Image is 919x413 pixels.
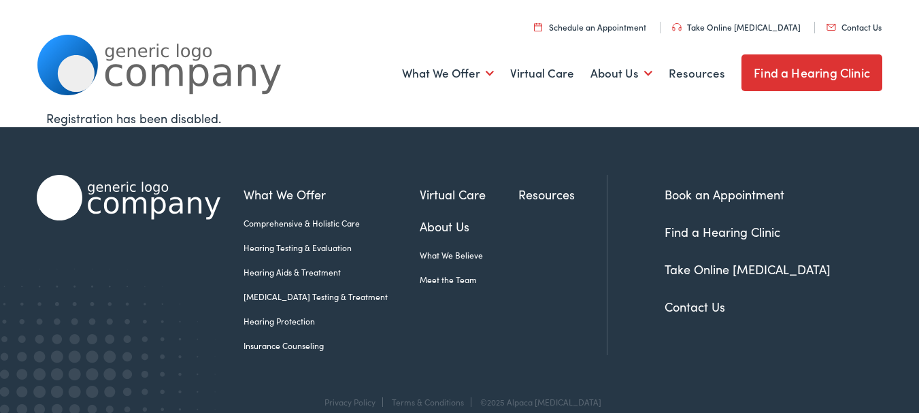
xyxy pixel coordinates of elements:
a: Take Online [MEDICAL_DATA] [665,261,831,278]
a: About Us [590,48,652,99]
a: Comprehensive & Holistic Care [244,217,420,229]
a: Privacy Policy [324,396,375,408]
a: Hearing Protection [244,315,420,327]
a: Schedule an Appointment [534,21,646,33]
a: Book an Appointment [665,186,784,203]
a: Hearing Testing & Evaluation [244,242,420,254]
a: Take Online [MEDICAL_DATA] [672,21,801,33]
a: Virtual Care [510,48,574,99]
a: Virtual Care [420,185,518,203]
a: Contact Us [665,298,725,315]
img: utility icon [826,24,836,31]
a: Terms & Conditions [392,396,464,408]
a: Resources [669,48,725,99]
a: What We Offer [402,48,494,99]
a: About Us [420,217,518,235]
img: utility icon [672,23,682,31]
a: [MEDICAL_DATA] Testing & Treatment [244,291,420,303]
a: Insurance Counseling [244,340,420,352]
img: Alpaca Audiology [37,175,220,220]
a: Find a Hearing Clinic [665,223,780,240]
div: ©2025 Alpaca [MEDICAL_DATA] [473,397,601,407]
a: Contact Us [826,21,882,33]
a: Hearing Aids & Treatment [244,266,420,278]
div: Registration has been disabled. [46,109,873,127]
img: utility icon [534,22,542,31]
a: What We Believe [420,249,518,261]
a: Resources [518,185,607,203]
a: Meet the Team [420,274,518,286]
a: Find a Hearing Clinic [741,54,882,91]
a: What We Offer [244,185,420,203]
